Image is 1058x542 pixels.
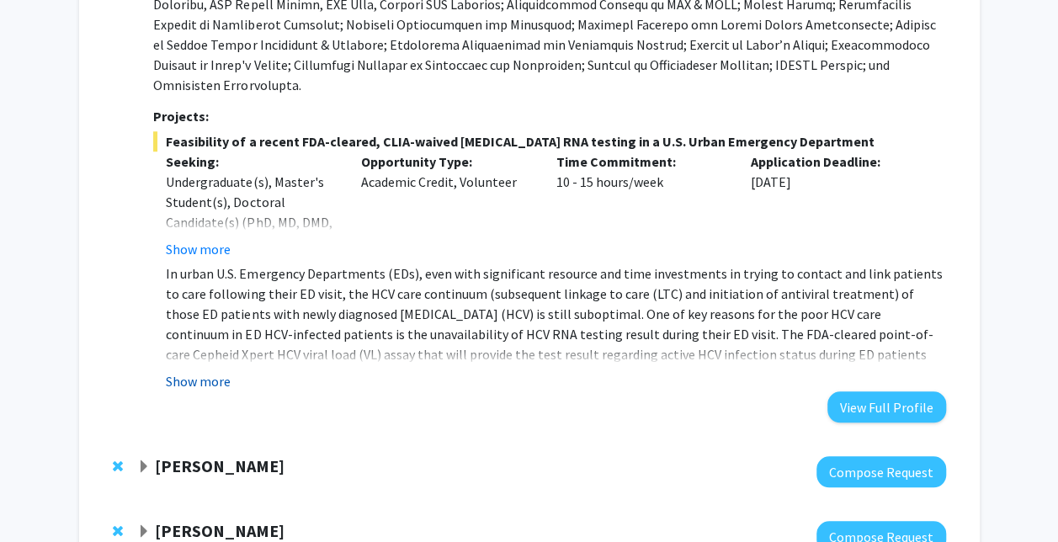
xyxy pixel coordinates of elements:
[166,263,945,385] p: In urban U.S. Emergency Departments (EDs), even with significant resource and time investments in...
[816,456,946,487] button: Compose Request to Fenan Rassu
[348,151,544,259] div: Academic Credit, Volunteer
[153,131,945,151] span: Feasibility of a recent FDA-cleared, CLIA-waived [MEDICAL_DATA] RNA testing in a U.S. Urban Emerg...
[166,239,231,259] button: Show more
[556,151,726,172] p: Time Commitment:
[113,460,123,473] span: Remove Fenan Rassu from bookmarks
[166,151,336,172] p: Seeking:
[155,455,284,476] strong: [PERSON_NAME]
[137,460,151,474] span: Expand Fenan Rassu Bookmark
[361,151,531,172] p: Opportunity Type:
[113,524,123,538] span: Remove Raj Mukherjee from bookmarks
[155,520,284,541] strong: [PERSON_NAME]
[13,466,72,529] iframe: Chat
[827,391,946,422] button: View Full Profile
[751,151,921,172] p: Application Deadline:
[137,525,151,539] span: Expand Raj Mukherjee Bookmark
[543,151,738,259] div: 10 - 15 hours/week
[153,108,209,125] strong: Projects:
[166,172,336,252] div: Undergraduate(s), Master's Student(s), Doctoral Candidate(s) (PhD, MD, DMD, PharmD, etc.)
[738,151,933,259] div: [DATE]
[166,371,231,391] button: Show more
